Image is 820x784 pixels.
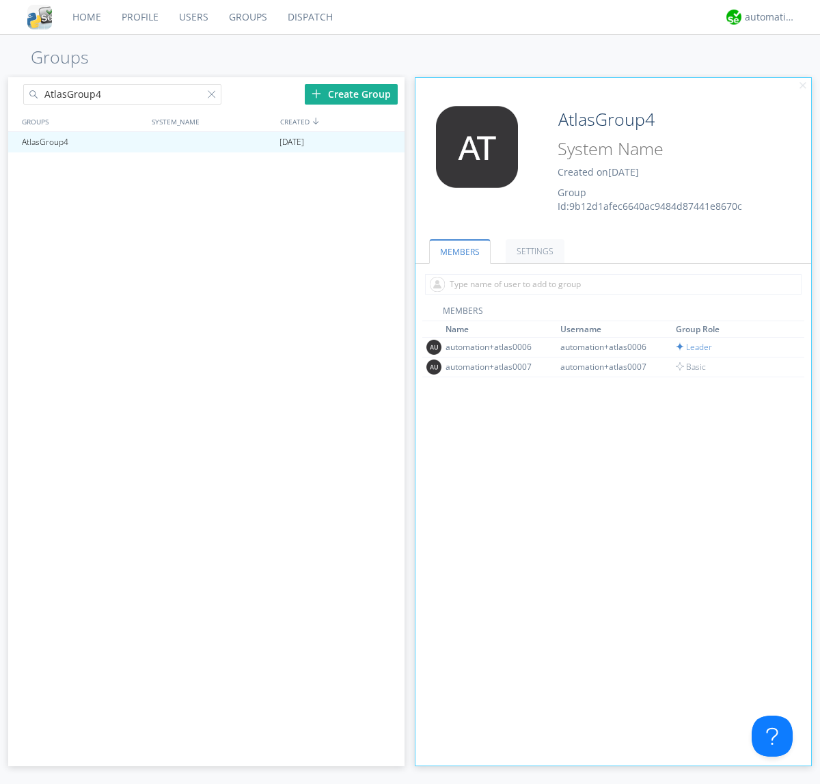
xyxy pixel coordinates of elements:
[726,10,741,25] img: d2d01cd9b4174d08988066c6d424eccd
[23,84,221,105] input: Search groups
[560,361,663,373] div: automation+atlas0007
[608,165,639,178] span: [DATE]
[553,106,774,133] input: Group Name
[506,239,564,263] a: SETTINGS
[752,716,793,757] iframe: Toggle Customer Support
[676,341,712,353] span: Leader
[18,111,145,131] div: GROUPS
[674,321,789,338] th: Toggle SortBy
[426,340,441,355] img: 373638.png
[426,106,528,188] img: 373638.png
[426,360,441,375] img: 373638.png
[422,305,805,321] div: MEMBERS
[279,132,304,152] span: [DATE]
[27,5,52,29] img: cddb5a64eb264b2086981ab96f4c1ba7
[305,84,398,105] div: Create Group
[18,132,146,152] div: AtlasGroup4
[312,89,321,98] img: plus.svg
[148,111,277,131] div: SYSTEM_NAME
[745,10,796,24] div: automation+atlas
[277,111,406,131] div: CREATED
[558,165,639,178] span: Created on
[8,132,405,152] a: AtlasGroup4[DATE]
[446,341,548,353] div: automation+atlas0006
[560,341,663,353] div: automation+atlas0006
[429,239,491,264] a: MEMBERS
[443,321,559,338] th: Toggle SortBy
[676,361,706,373] span: Basic
[425,274,802,295] input: Type name of user to add to group
[798,81,808,91] img: cancel.svg
[446,361,548,373] div: automation+atlas0007
[558,321,674,338] th: Toggle SortBy
[558,186,742,213] span: Group Id: 9b12d1afec6640ac9484d87441e8670c
[553,136,774,162] input: System Name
